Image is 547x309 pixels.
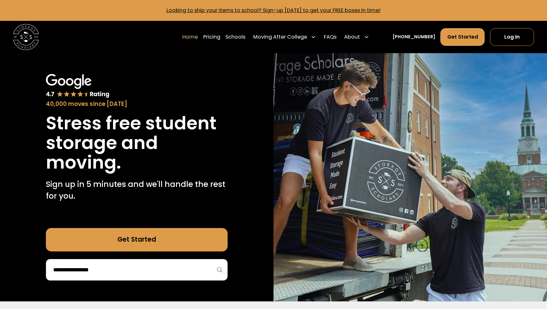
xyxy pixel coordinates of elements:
div: Moving After College [253,33,307,41]
a: Get Started [46,228,228,251]
p: Sign up in 5 minutes and we'll handle the rest for you. [46,179,228,202]
a: Get Started [440,28,485,46]
a: Home [182,28,198,46]
div: 40,000 moves since [DATE] [46,100,228,108]
a: Schools [225,28,245,46]
img: Storage Scholars main logo [13,24,39,50]
div: About [344,33,360,41]
a: Log In [490,28,534,46]
div: Moving After College [250,28,318,46]
a: [PHONE_NUMBER] [393,34,435,40]
img: Google 4.7 star rating [46,74,110,98]
a: Pricing [203,28,220,46]
a: home [13,24,39,50]
div: About [342,28,372,46]
a: Looking to ship your items to school? Sign-up [DATE] to get your FREE boxes in time! [167,7,380,14]
a: FAQs [324,28,336,46]
h1: Stress free student storage and moving. [46,114,228,172]
img: Storage Scholars makes moving and storage easy. [273,53,547,301]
